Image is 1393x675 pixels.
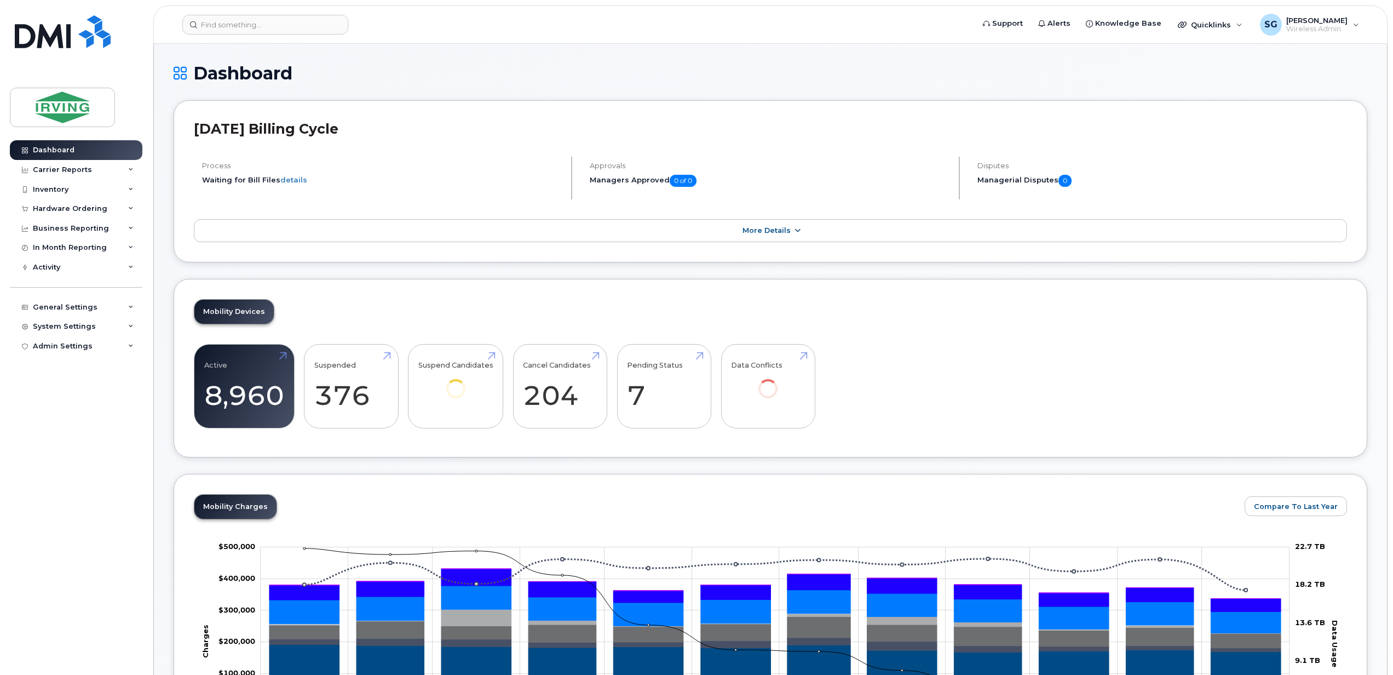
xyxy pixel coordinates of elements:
h4: Process [202,162,562,170]
tspan: $200,000 [218,637,255,645]
a: Data Conflicts [731,350,805,413]
tspan: 18.2 TB [1295,580,1325,588]
a: Active 8,960 [204,350,284,422]
g: QST [269,569,1281,598]
h4: Approvals [590,162,949,170]
span: 0 [1058,175,1072,187]
a: Mobility Charges [194,495,277,519]
tspan: Charges [200,625,209,658]
g: Cancellation [269,609,1281,633]
g: $0 [218,637,255,645]
g: Data [269,617,1281,648]
g: $0 [218,574,255,582]
a: Mobility Devices [194,300,274,324]
a: Suspend Candidates [418,350,493,413]
h4: Disputes [977,162,1347,170]
h5: Managers Approved [590,175,949,187]
span: Compare To Last Year [1254,501,1338,512]
li: Waiting for Bill Files [202,175,562,185]
tspan: 9.1 TB [1295,656,1320,665]
tspan: $300,000 [218,605,255,614]
h5: Managerial Disputes [977,175,1347,187]
button: Compare To Last Year [1245,496,1347,516]
a: Suspended 376 [314,350,388,422]
g: $0 [218,542,255,551]
a: details [280,175,307,184]
g: $0 [218,605,255,614]
tspan: 22.7 TB [1295,542,1325,551]
tspan: $500,000 [218,542,255,551]
g: Features [269,586,1281,633]
tspan: $400,000 [218,574,255,582]
span: More Details [742,226,791,234]
h1: Dashboard [174,64,1367,83]
a: Pending Status 7 [627,350,701,422]
tspan: Data Usage [1331,620,1339,667]
tspan: 13.6 TB [1295,618,1325,627]
h2: [DATE] Billing Cycle [194,121,1347,137]
a: Cancel Candidates 204 [523,350,597,422]
g: HST [269,569,1281,611]
span: 0 of 0 [670,175,696,187]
